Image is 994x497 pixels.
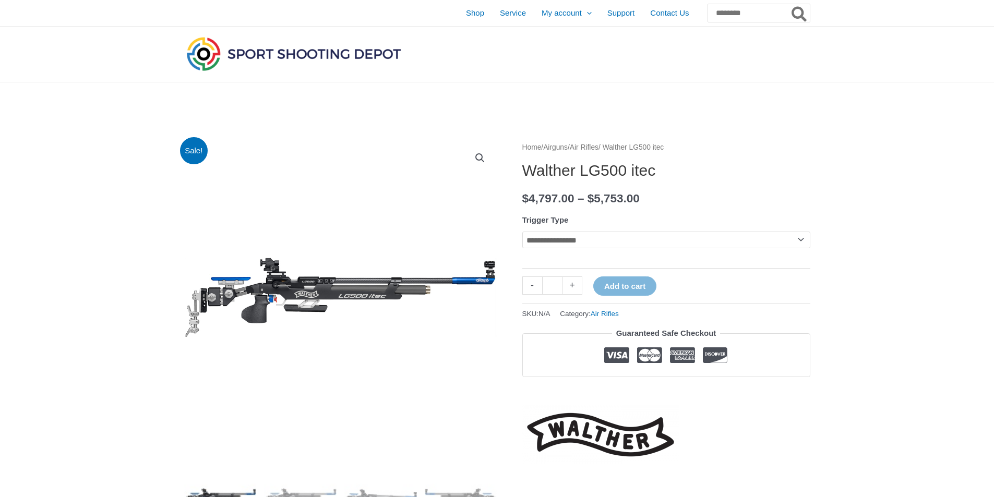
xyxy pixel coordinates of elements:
[522,192,529,205] span: $
[522,143,542,151] a: Home
[180,137,208,165] span: Sale!
[522,307,550,320] span: SKU:
[522,192,574,205] bdi: 4,797.00
[522,141,810,154] nav: Breadcrumb
[588,192,594,205] span: $
[593,276,656,296] button: Add to cart
[543,143,568,151] a: Airguns
[591,310,619,318] a: Air Rifles
[578,192,584,205] span: –
[471,149,489,167] a: View full-screen image gallery
[522,405,679,464] a: Walther
[588,192,640,205] bdi: 5,753.00
[522,161,810,180] h1: Walther LG500 itec
[522,276,542,295] a: -
[522,215,569,224] label: Trigger Type
[522,385,810,397] iframe: Customer reviews powered by Trustpilot
[612,326,721,341] legend: Guaranteed Safe Checkout
[538,310,550,318] span: N/A
[184,34,403,73] img: Sport Shooting Depot
[789,4,810,22] button: Search
[570,143,598,151] a: Air Rifles
[562,276,582,295] a: +
[542,276,562,295] input: Product quantity
[560,307,619,320] span: Category:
